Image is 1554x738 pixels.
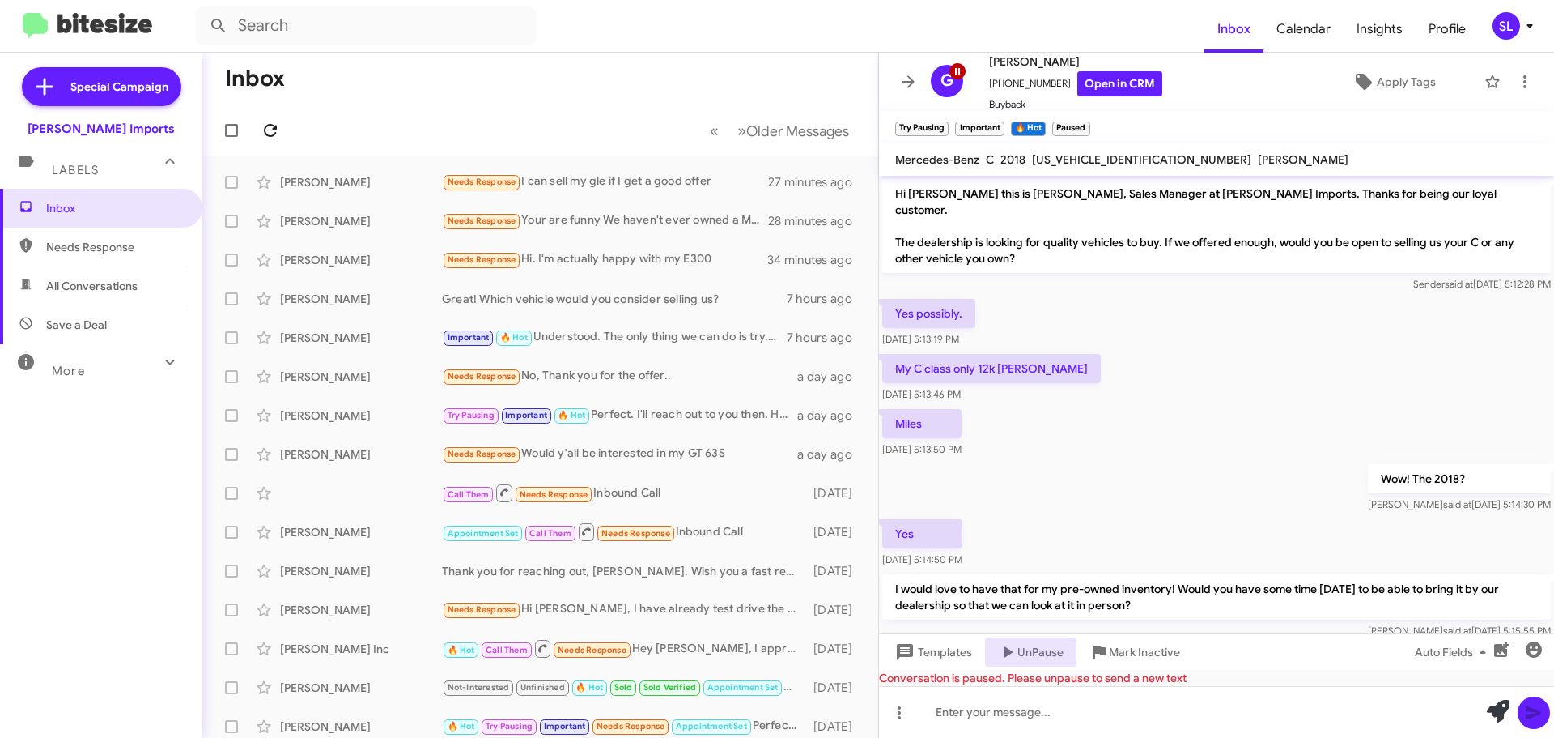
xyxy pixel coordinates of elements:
[280,680,442,696] div: [PERSON_NAME]
[46,200,184,216] span: Inbox
[746,122,849,140] span: Older Messages
[52,364,85,378] span: More
[768,252,865,268] div: 34 minutes ago
[1368,625,1551,637] span: [PERSON_NAME] [DATE] 5:15:55 PM
[882,443,962,455] span: [DATE] 5:13:50 PM
[1344,6,1416,53] a: Insights
[986,152,994,167] span: C
[1263,6,1344,53] a: Calendar
[676,721,747,732] span: Appointment Set
[280,407,442,424] div: [PERSON_NAME]
[46,239,184,255] span: Needs Response
[797,446,865,463] div: a day ago
[442,522,805,542] div: Inbound Call
[22,67,181,106] a: Special Campaign
[505,410,547,420] span: Important
[1000,152,1025,167] span: 2018
[520,682,565,693] span: Unfinished
[448,410,495,420] span: Try Pausing
[280,369,442,385] div: [PERSON_NAME]
[442,291,787,307] div: Great! Which vehicle would you consider selling us?
[442,445,797,463] div: Would y'all be interested in my GT 63S
[707,682,779,693] span: Appointment Set
[558,410,585,420] span: 🔥 Hot
[989,96,1162,113] span: Buyback
[879,670,1554,686] div: Conversation is paused. Please unpause to send a new text
[787,330,865,346] div: 7 hours ago
[1077,71,1162,96] a: Open in CRM
[1377,67,1436,96] span: Apply Tags
[1076,638,1193,667] button: Mark Inactive
[1445,278,1473,290] span: said at
[882,388,961,400] span: [DATE] 5:13:46 PM
[448,682,510,693] span: Not-Interested
[544,721,586,732] span: Important
[448,254,516,265] span: Needs Response
[805,719,865,735] div: [DATE]
[614,682,633,693] span: Sold
[895,152,979,167] span: Mercedes-Benz
[1368,464,1551,493] p: Wow! The 2018?
[768,213,865,229] div: 28 minutes ago
[448,604,516,615] span: Needs Response
[805,563,865,579] div: [DATE]
[196,6,536,45] input: Search
[1011,122,1046,136] small: 🔥 Hot
[442,173,768,191] div: I can sell my gle if I get a good offer
[280,252,442,268] div: [PERSON_NAME]
[1443,498,1471,510] span: said at
[280,641,442,657] div: [PERSON_NAME] Inc
[442,563,805,579] div: Thank you for reaching out, [PERSON_NAME]. Wish you a fast recovery and we will talk soon.
[442,367,797,386] div: No, Thank you for the offer..
[486,645,528,655] span: Call Them
[882,574,1551,620] p: I would love to have that for my pre-owned inventory! Would you have some time [DATE] to be able ...
[1017,638,1064,667] span: UnPause
[882,299,975,328] p: Yes possibly.
[280,291,442,307] div: [PERSON_NAME]
[797,407,865,424] div: a day ago
[280,563,442,579] div: [PERSON_NAME]
[280,524,442,540] div: [PERSON_NAME]
[805,641,865,657] div: [DATE]
[442,717,805,736] div: Perfect. Thank you.
[728,114,859,147] button: Next
[601,528,670,539] span: Needs Response
[448,721,475,732] span: 🔥 Hot
[895,122,949,136] small: Try Pausing
[1258,152,1348,167] span: [PERSON_NAME]
[1443,625,1471,637] span: said at
[985,638,1076,667] button: UnPause
[1109,638,1180,667] span: Mark Inactive
[280,719,442,735] div: [PERSON_NAME]
[1402,638,1505,667] button: Auto Fields
[710,121,719,141] span: «
[442,250,768,269] div: Hi. I'm actually happy with my E300
[882,354,1101,383] p: My C class only 12k [PERSON_NAME]
[28,121,175,137] div: [PERSON_NAME] Imports
[1368,498,1551,510] span: [PERSON_NAME] [DATE] 5:14:30 PM
[1416,6,1479,53] a: Profile
[448,177,516,187] span: Needs Response
[1415,638,1492,667] span: Auto Fields
[940,68,953,94] span: G
[280,330,442,346] div: [PERSON_NAME]
[46,278,138,294] span: All Conversations
[225,66,285,92] h1: Inbox
[805,602,865,618] div: [DATE]
[1052,122,1089,136] small: Paused
[529,528,571,539] span: Call Them
[737,121,746,141] span: »
[701,114,859,147] nav: Page navigation example
[805,680,865,696] div: [DATE]
[52,163,99,177] span: Labels
[448,215,516,226] span: Needs Response
[882,179,1551,273] p: Hi [PERSON_NAME] this is [PERSON_NAME], Sales Manager at [PERSON_NAME] Imports. Thanks for being ...
[448,489,490,500] span: Call Them
[643,682,697,693] span: Sold Verified
[280,446,442,463] div: [PERSON_NAME]
[442,638,805,659] div: Hey [PERSON_NAME], I appreciate your time and follow up but at $21,000. I am going to pass.
[280,174,442,190] div: [PERSON_NAME]
[768,174,865,190] div: 27 minutes ago
[280,602,442,618] div: [PERSON_NAME]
